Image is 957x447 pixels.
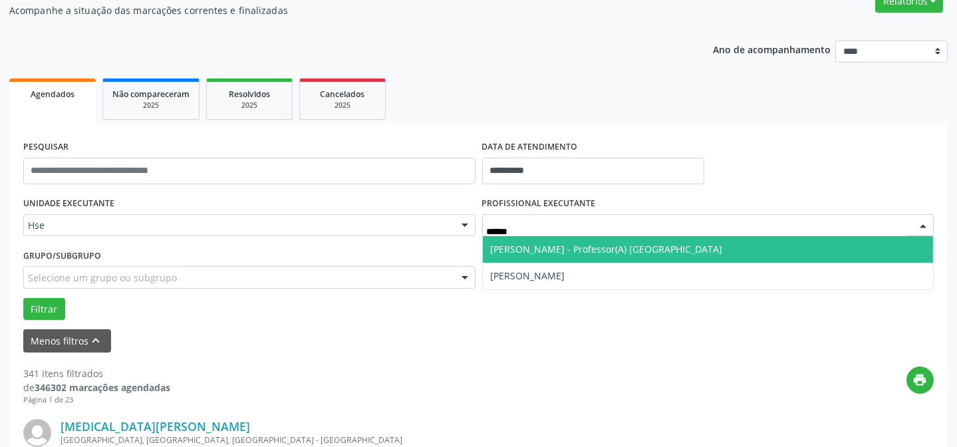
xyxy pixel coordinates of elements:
[23,394,170,406] div: Página 1 de 23
[913,372,928,387] i: print
[906,367,934,394] button: print
[9,3,666,17] p: Acompanhe a situação das marcações correntes e finalizadas
[23,245,101,266] label: Grupo/Subgrupo
[28,219,448,232] span: Hse
[23,194,114,214] label: UNIDADE EXECUTANTE
[216,100,283,110] div: 2025
[89,333,104,348] i: keyboard_arrow_up
[23,137,68,158] label: PESQUISAR
[23,380,170,394] div: de
[229,88,270,100] span: Resolvidos
[23,419,51,447] img: img
[61,419,250,434] a: [MEDICAL_DATA][PERSON_NAME]
[309,100,376,110] div: 2025
[23,329,111,353] button: Menos filtroskeyboard_arrow_up
[61,434,734,446] div: [GEOGRAPHIC_DATA], [GEOGRAPHIC_DATA], [GEOGRAPHIC_DATA] - [GEOGRAPHIC_DATA]
[491,269,565,282] span: [PERSON_NAME]
[23,367,170,380] div: 341 itens filtrados
[35,381,170,394] strong: 346302 marcações agendadas
[31,88,74,100] span: Agendados
[28,271,177,285] span: Selecione um grupo ou subgrupo
[713,41,831,57] p: Ano de acompanhamento
[482,137,578,158] label: DATA DE ATENDIMENTO
[112,88,190,100] span: Não compareceram
[321,88,365,100] span: Cancelados
[112,100,190,110] div: 2025
[491,243,723,255] span: [PERSON_NAME] - Professor(A) [GEOGRAPHIC_DATA]
[23,298,65,321] button: Filtrar
[482,194,596,214] label: PROFISSIONAL EXECUTANTE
